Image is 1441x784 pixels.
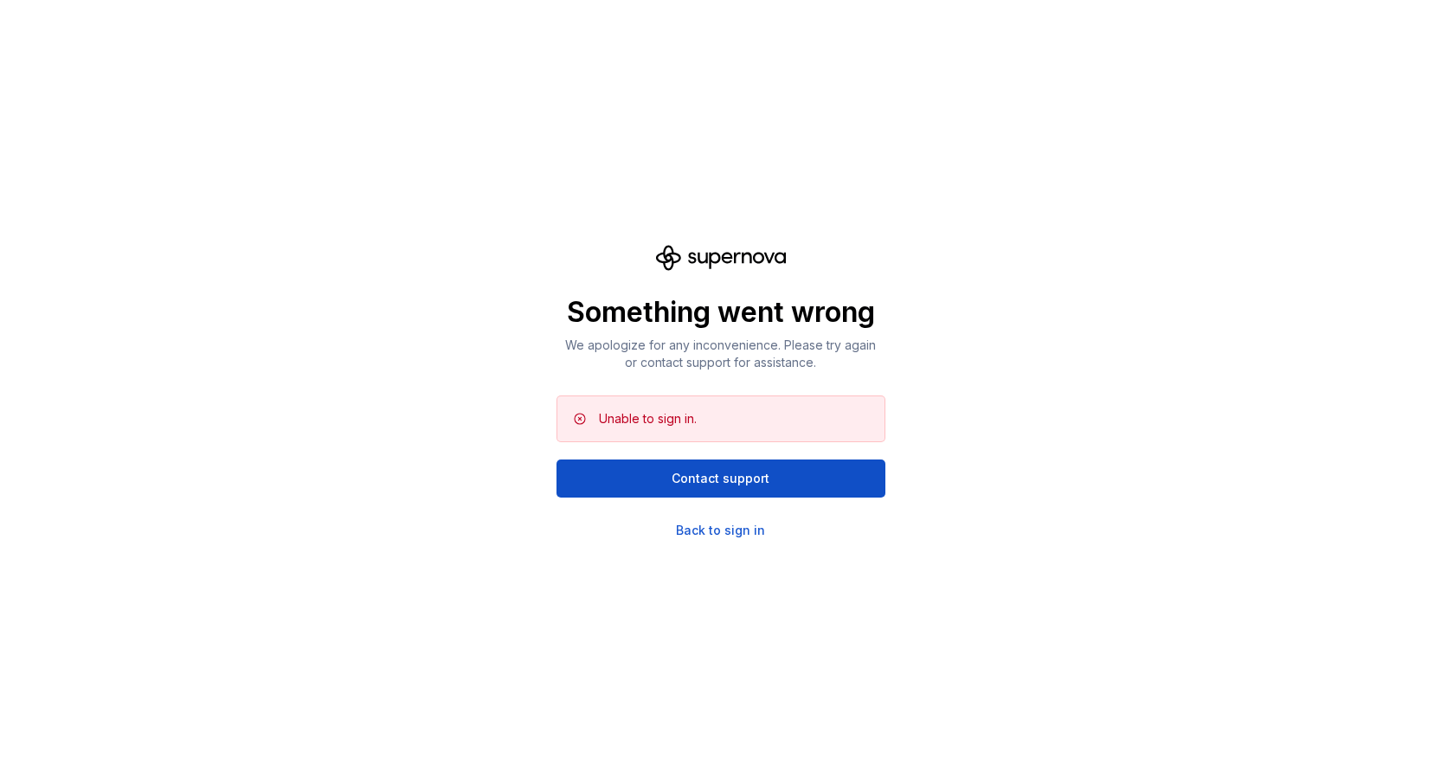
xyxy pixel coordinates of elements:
span: Contact support [672,470,769,487]
p: We apologize for any inconvenience. Please try again or contact support for assistance. [556,337,885,371]
a: Back to sign in [676,522,765,539]
p: Something went wrong [556,295,885,330]
div: Unable to sign in. [599,410,697,427]
button: Contact support [556,459,885,498]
